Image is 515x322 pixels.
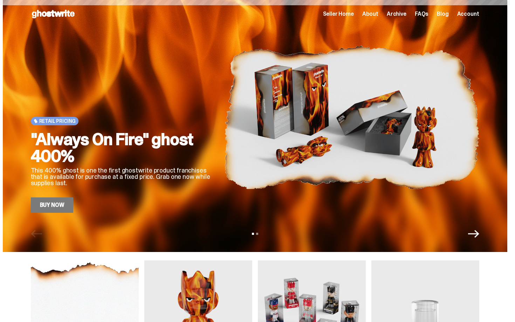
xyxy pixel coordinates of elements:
span: Retail Pricing [39,118,76,124]
a: Buy Now [31,197,74,213]
button: View slide 2 [256,233,258,235]
a: Account [457,11,479,17]
a: Archive [387,11,406,17]
h2: "Always On Fire" ghost 400% [31,131,213,164]
button: Next [468,228,479,239]
p: This 400% ghost is one the first ghostwrite product franchises that is available for purchase at ... [31,167,213,186]
a: Blog [437,11,448,17]
a: About [362,11,378,17]
button: View slide 1 [252,233,254,235]
img: "Always On Fire" ghost 400% [224,22,479,213]
a: Seller Home [323,11,354,17]
a: FAQs [415,11,428,17]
